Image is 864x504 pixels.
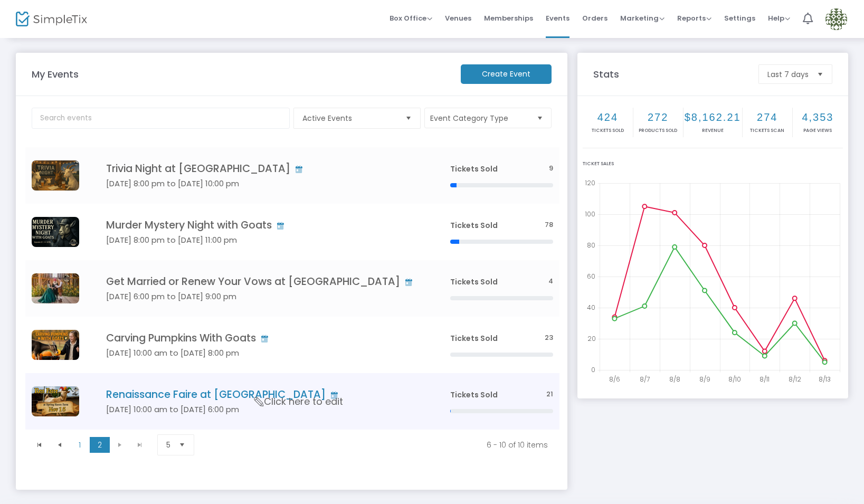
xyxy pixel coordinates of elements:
kendo-pager-info: 6 - 10 of 10 items [213,440,548,450]
img: ChatGPTImageJul312025093750AM.png [32,330,79,360]
text: 40 [587,303,595,312]
span: Page 1 [70,437,90,453]
text: 8/13 [819,375,831,384]
span: Page 2 [90,437,110,453]
span: Go to the previous page [50,437,70,453]
span: Settings [724,5,755,32]
button: Select [813,65,828,83]
m-panel-title: Stats [588,67,754,81]
h2: 4,353 [794,111,842,123]
span: Active Events [302,113,397,123]
text: 8/12 [789,375,802,384]
text: 20 [587,334,596,343]
button: Event Category Type [424,108,552,128]
span: Memberships [484,5,533,32]
h2: 274 [744,111,791,123]
input: Search events [32,108,290,129]
span: Help [768,13,790,23]
text: 8/11 [759,375,770,384]
span: 21 [546,389,553,400]
h4: Get Married or Renew Your Vows at [GEOGRAPHIC_DATA] [106,275,419,288]
h5: [DATE] 6:00 pm to [DATE] 9:00 pm [106,292,419,301]
h4: Trivia Night at [GEOGRAPHIC_DATA] [106,163,419,175]
img: 638893128326292537RenFaire2.png [32,386,79,416]
img: 63890628137122575852705445911586861229503898962924800509583256n.jpg [32,273,79,303]
h2: 272 [634,111,682,123]
span: Tickets Sold [450,220,498,231]
text: 8/9 [699,375,710,384]
span: 5 [166,440,170,450]
text: 8/8 [670,375,681,384]
span: Marketing [620,13,664,23]
span: 9 [549,164,553,174]
span: 78 [545,220,553,230]
h5: [DATE] 8:00 pm to [DATE] 11:00 pm [106,235,419,245]
div: Data table [25,147,559,430]
button: Select [401,108,416,128]
text: 60 [587,272,595,281]
span: 23 [545,333,553,343]
text: 80 [587,241,595,250]
span: Go to the first page [35,441,44,449]
p: Tickets Scan [744,127,791,135]
text: 8/6 [610,375,621,384]
h4: Renaissance Faire at [GEOGRAPHIC_DATA] [106,388,419,401]
span: 4 [548,277,553,287]
p: Products sold [634,127,682,135]
span: Go to the previous page [55,441,64,449]
h5: [DATE] 10:00 am to [DATE] 6:00 pm [106,405,419,414]
span: Tickets Sold [450,277,498,287]
p: Tickets sold [584,127,631,135]
span: Orders [582,5,607,32]
m-button: Create Event [461,64,552,84]
text: 120 [585,178,595,187]
text: 0 [591,365,595,374]
span: Go to the first page [30,437,50,453]
img: PaintandSipwithBabyGoats2.png [32,217,79,247]
h5: [DATE] 10:00 am to [DATE] 8:00 pm [106,348,419,358]
m-panel-title: My Events [26,67,455,81]
span: Venues [445,5,471,32]
span: Tickets Sold [450,164,498,174]
h5: [DATE] 8:00 pm to [DATE] 10:00 pm [106,179,419,188]
text: 8/7 [640,375,650,384]
h2: $8,162.21 [685,111,741,123]
h2: 424 [584,111,631,123]
h4: Murder Mystery Night with Goats [106,219,419,231]
span: Reports [677,13,711,23]
h4: Carving Pumpkins With Goats [106,332,419,344]
div: Ticket Sales [583,160,843,168]
span: Tickets Sold [450,333,498,344]
text: 100 [585,210,595,218]
img: RenFaire4.png [32,160,79,191]
button: Select [175,435,189,455]
span: Events [546,5,569,32]
span: Box Office [390,13,432,23]
p: Revenue [685,127,741,135]
text: 8/10 [728,375,741,384]
span: Click here to edit [254,395,343,408]
p: Page Views [794,127,842,135]
span: Tickets Sold [450,389,498,400]
span: Last 7 days [767,69,809,80]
